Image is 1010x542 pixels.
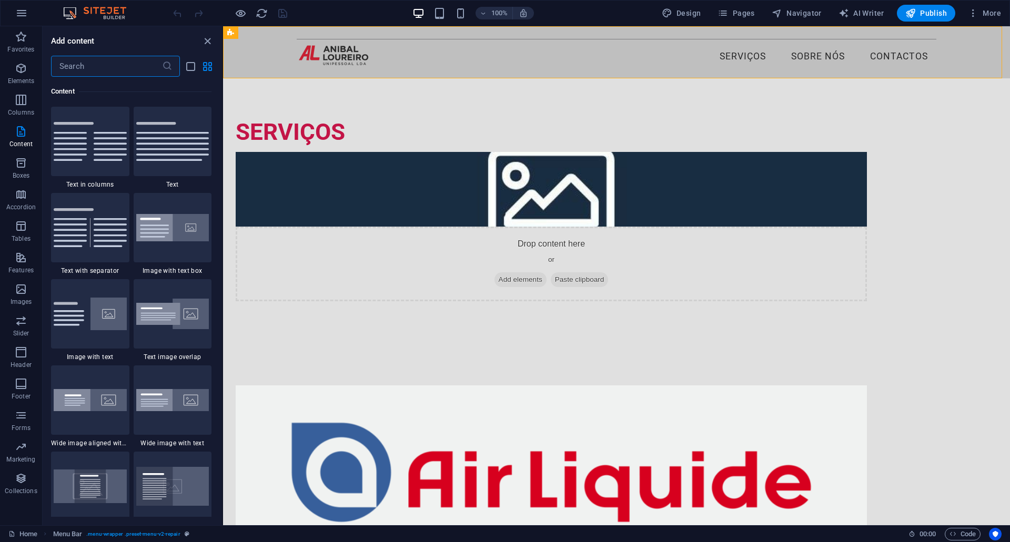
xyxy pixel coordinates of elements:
nav: breadcrumb [53,528,189,540]
button: close panel [201,35,214,47]
span: Publish [905,8,947,18]
img: text-image-overlap.svg [136,299,209,330]
img: text-on-background-centered.svg [54,469,127,503]
div: Wide image aligned with text [51,365,129,447]
p: Elements [8,77,35,85]
button: Design [658,5,705,22]
div: Image with text box [134,193,212,275]
i: On resize automatically adjust zoom level to fit chosen device. [519,8,528,18]
span: Text [134,180,212,189]
button: Navigator [767,5,826,22]
div: Design (Ctrl+Alt+Y) [658,5,705,22]
button: Usercentrics [989,528,1002,540]
p: Boxes [13,171,30,180]
p: Header [11,361,32,369]
span: AI Writer [839,8,884,18]
p: Footer [12,392,31,401]
span: More [968,8,1001,18]
img: text-with-separator.svg [54,208,127,247]
span: Text in columns [51,180,129,189]
img: image-with-text-box.svg [136,214,209,242]
span: : [927,530,928,538]
h6: Content [51,85,211,98]
p: Features [8,266,34,274]
h6: 100% [491,7,508,19]
h6: Add content [51,35,95,47]
i: This element is a customizable preset [185,531,189,537]
img: text-in-columns.svg [54,122,127,161]
button: reload [255,7,268,19]
div: Text [134,107,212,189]
span: Pages [718,8,754,18]
span: Image with text [51,353,129,361]
span: . menu-wrapper .preset-menu-v2-repair [86,528,180,540]
span: Text image overlap [134,353,212,361]
span: Text with separator [51,267,129,275]
button: Pages [713,5,759,22]
p: Accordion [6,203,36,211]
p: Favorites [7,45,34,54]
button: More [964,5,1005,22]
button: Code [945,528,981,540]
span: Image with text box [134,267,212,275]
p: Images [11,298,32,306]
input: Search [51,56,162,77]
div: Text in columns [51,107,129,189]
p: Forms [12,424,31,432]
p: Slider [13,329,29,338]
img: wide-image-with-text-aligned.svg [54,389,127,411]
span: Click to select. Double-click to edit [53,528,83,540]
img: text-on-bacground.svg [136,467,209,506]
span: 00 00 [920,528,936,540]
button: Publish [897,5,955,22]
div: Text with separator [51,193,129,275]
p: Columns [8,108,34,117]
span: Paste clipboard [328,246,386,261]
button: grid-view [201,60,214,73]
button: list-view [184,60,197,73]
span: Code [950,528,976,540]
img: text-with-image-v4.svg [54,298,127,330]
i: Reload page [256,7,268,19]
span: Design [662,8,701,18]
span: Navigator [772,8,822,18]
img: Editor Logo [60,7,139,19]
div: Image with text [51,279,129,361]
div: Text image overlap [134,279,212,361]
button: Click here to leave preview mode and continue editing [234,7,247,19]
p: Marketing [6,455,35,464]
a: Click to cancel selection. Double-click to open Pages [8,528,37,540]
img: wide-image-with-text.svg [136,389,209,411]
p: Collections [5,487,37,495]
div: Drop content here [13,200,644,275]
p: Content [9,140,33,148]
span: Add elements [271,246,324,261]
button: 100% [476,7,513,19]
div: Wide image with text [134,365,212,447]
span: Wide image with text [134,439,212,447]
button: AI Writer [834,5,888,22]
h6: Session time [908,528,936,540]
span: Wide image aligned with text [51,439,129,447]
img: text.svg [136,122,209,161]
p: Tables [12,234,31,243]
